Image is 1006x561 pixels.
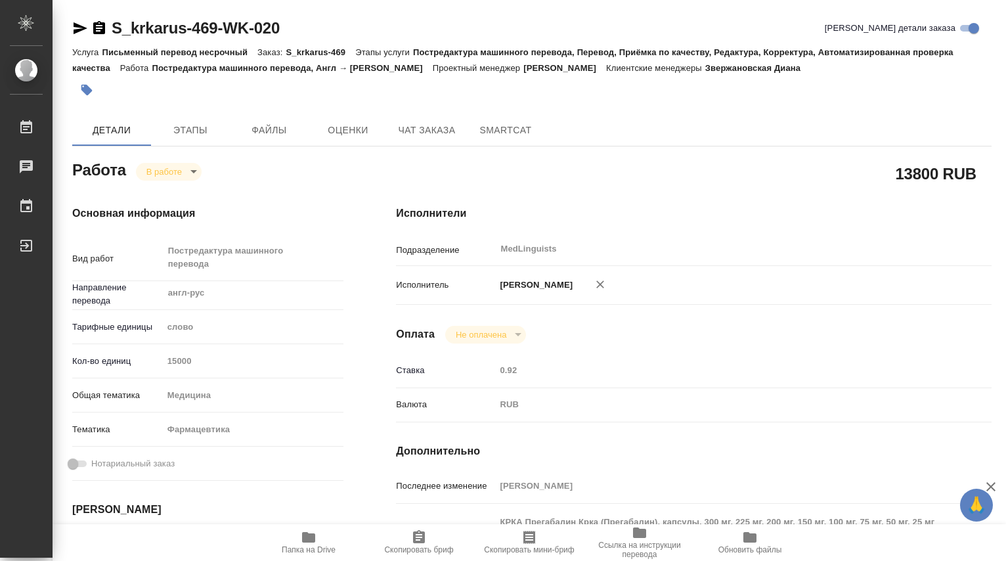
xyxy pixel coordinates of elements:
[495,511,942,560] textarea: КРКА Прегабалин Крка (Прегабалин), капсулы, 300 мг, 225 мг, 200 мг, 150 мг, 100 мг, 75 мг, 50 мг,...
[120,63,152,73] p: Работа
[396,326,435,342] h4: Оплата
[396,443,992,459] h4: Дополнительно
[112,19,280,37] a: S_krkarus-469-WK-020
[163,418,344,441] div: Фармацевтика
[72,47,102,57] p: Услуга
[91,457,175,470] span: Нотариальный заказ
[142,166,186,177] button: В работе
[396,244,495,257] p: Подразделение
[257,47,286,57] p: Заказ:
[72,502,343,518] h4: [PERSON_NAME]
[72,423,163,436] p: Тематика
[384,545,453,554] span: Скопировать бриф
[452,329,510,340] button: Не оплачена
[495,393,942,416] div: RUB
[895,162,976,185] h2: 13800 RUB
[495,279,573,292] p: [PERSON_NAME]
[364,524,474,561] button: Скопировать бриф
[238,122,301,139] span: Файлы
[91,20,107,36] button: Скопировать ссылку
[80,122,143,139] span: Детали
[584,524,695,561] button: Ссылка на инструкции перевода
[72,321,163,334] p: Тарифные единицы
[960,489,993,522] button: 🙏
[606,63,705,73] p: Клиентские менеджеры
[163,384,344,407] div: Медицина
[474,122,537,139] span: SmartCat
[495,361,942,380] input: Пустое поле
[102,47,257,57] p: Письменный перевод несрочный
[72,76,101,104] button: Добавить тэг
[396,206,992,221] h4: Исполнители
[705,63,810,73] p: Звержановская Диана
[523,63,606,73] p: [PERSON_NAME]
[72,47,953,73] p: Постредактура машинного перевода, Перевод, Приёмка по качеству, Редактура, Корректура, Автоматизи...
[396,364,495,377] p: Ставка
[396,279,495,292] p: Исполнитель
[286,47,355,57] p: S_krkarus-469
[317,122,380,139] span: Оценки
[825,22,955,35] span: [PERSON_NAME] детали заказа
[72,206,343,221] h4: Основная информация
[72,157,126,181] h2: Работа
[72,281,163,307] p: Направление перевода
[433,63,523,73] p: Проектный менеджер
[474,524,584,561] button: Скопировать мини-бриф
[355,47,413,57] p: Этапы услуги
[695,524,805,561] button: Обновить файлы
[163,351,344,370] input: Пустое поле
[396,398,495,411] p: Валюта
[718,545,782,554] span: Обновить файлы
[586,270,615,299] button: Удалить исполнителя
[159,122,222,139] span: Этапы
[253,524,364,561] button: Папка на Drive
[592,541,687,559] span: Ссылка на инструкции перевода
[395,122,458,139] span: Чат заказа
[965,491,988,519] span: 🙏
[163,316,344,338] div: слово
[72,20,88,36] button: Скопировать ссылку для ЯМессенджера
[152,63,432,73] p: Постредактура машинного перевода, Англ → [PERSON_NAME]
[136,163,202,181] div: В работе
[282,545,336,554] span: Папка на Drive
[484,545,574,554] span: Скопировать мини-бриф
[72,252,163,265] p: Вид работ
[72,389,163,402] p: Общая тематика
[495,476,942,495] input: Пустое поле
[396,480,495,493] p: Последнее изменение
[72,355,163,368] p: Кол-во единиц
[445,326,526,344] div: В работе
